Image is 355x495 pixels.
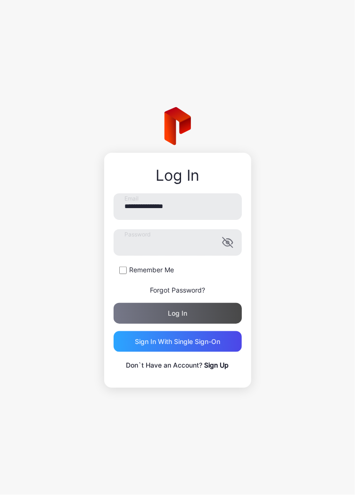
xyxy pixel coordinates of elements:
[114,331,242,352] button: Sign in With Single Sign-On
[114,167,242,184] div: Log In
[114,360,242,371] p: Don`t Have an Account?
[150,286,205,294] a: Forgot Password?
[222,237,233,248] button: Password
[168,310,187,317] div: Log in
[114,303,242,324] button: Log in
[135,338,220,345] div: Sign in With Single Sign-On
[114,229,242,256] input: Password
[114,193,242,220] input: Email
[205,361,229,369] a: Sign Up
[130,265,174,275] label: Remember Me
